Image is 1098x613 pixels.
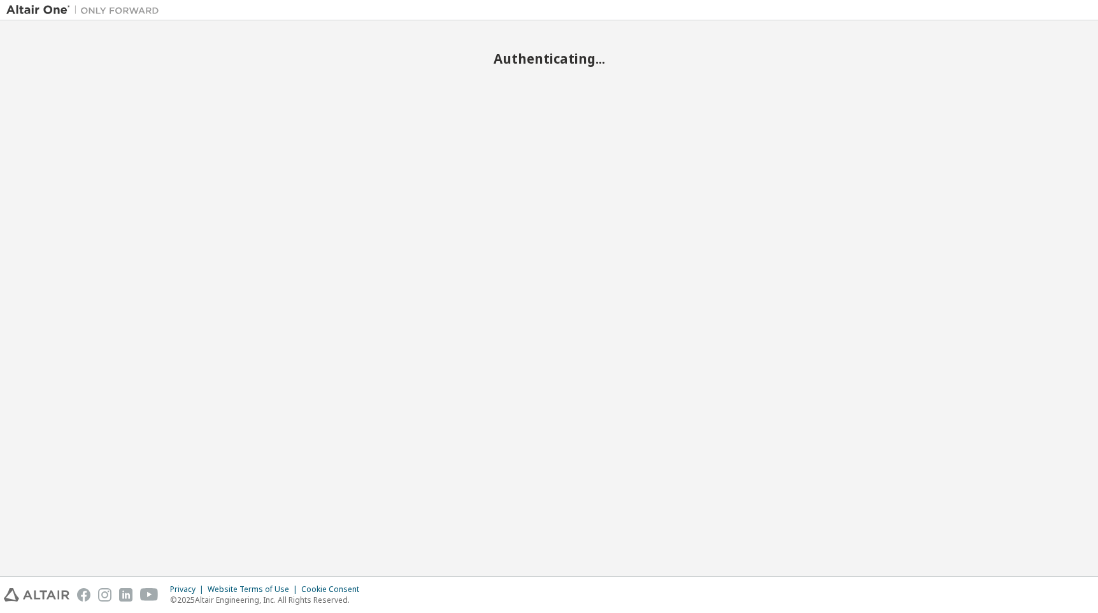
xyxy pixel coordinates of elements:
div: Website Terms of Use [208,584,301,595]
img: youtube.svg [140,588,159,602]
img: linkedin.svg [119,588,132,602]
div: Cookie Consent [301,584,367,595]
div: Privacy [170,584,208,595]
h2: Authenticating... [6,50,1092,67]
img: facebook.svg [77,588,90,602]
img: Altair One [6,4,166,17]
img: instagram.svg [98,588,111,602]
p: © 2025 Altair Engineering, Inc. All Rights Reserved. [170,595,367,605]
img: altair_logo.svg [4,588,69,602]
